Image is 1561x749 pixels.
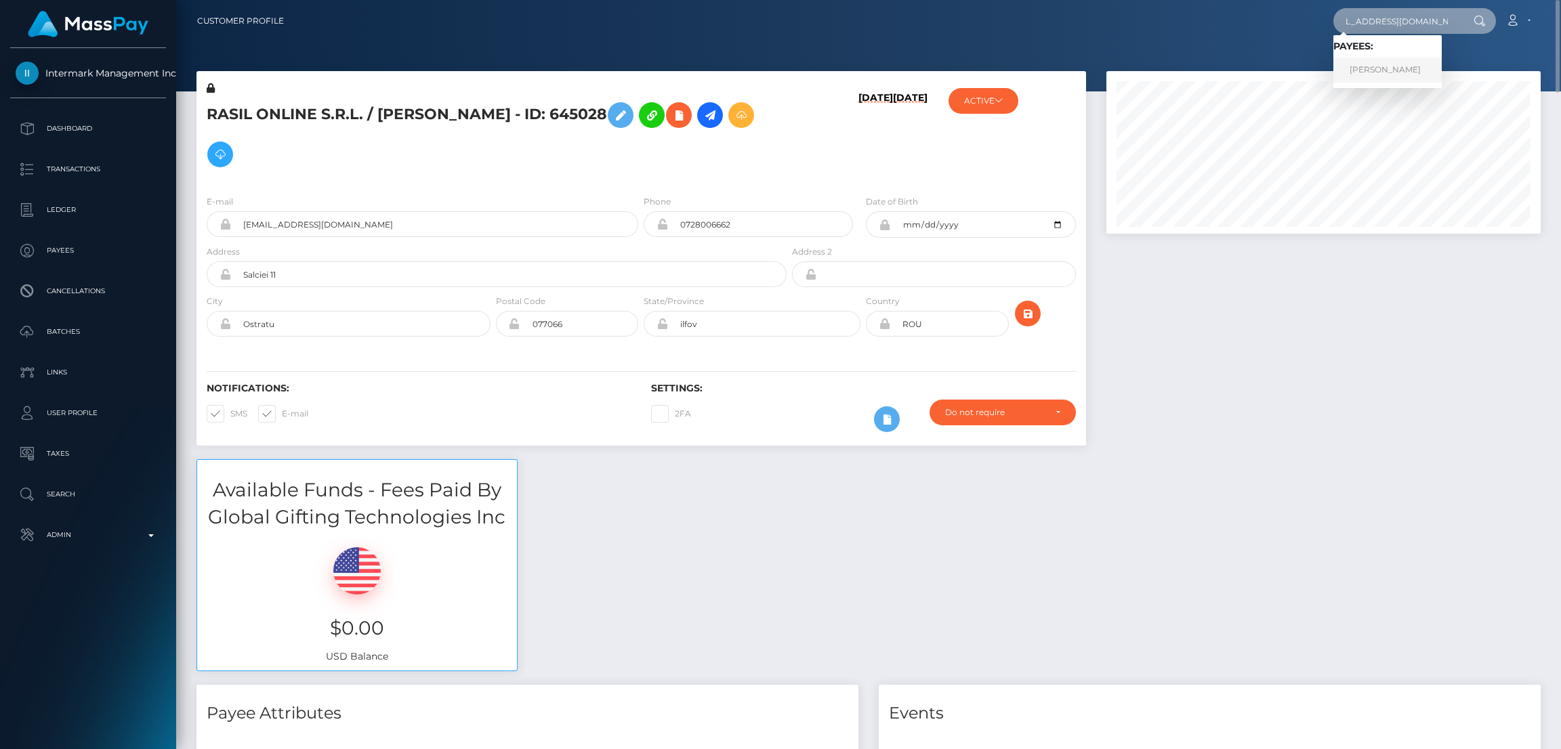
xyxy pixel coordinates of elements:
h6: [DATE] [893,92,928,179]
img: MassPay Logo [28,11,148,37]
img: USD.png [333,547,381,595]
p: Links [16,362,161,383]
a: Ledger [10,193,166,227]
a: Batches [10,315,166,349]
label: Postal Code [496,295,545,307]
h6: Payees: [1333,41,1442,52]
label: Address [207,246,240,258]
button: ACTIVE [949,88,1018,114]
label: Phone [644,196,671,208]
p: Dashboard [16,119,161,139]
h4: Events [889,702,1531,725]
h3: Available Funds - Fees Paid By Global Gifting Technologies Inc [197,477,517,530]
p: Admin [16,525,161,545]
label: State/Province [644,295,704,307]
a: User Profile [10,396,166,430]
a: Cancellations [10,274,166,308]
p: Taxes [16,444,161,464]
p: User Profile [16,403,161,423]
p: Transactions [16,159,161,179]
label: Date of Birth [866,196,918,208]
a: [PERSON_NAME] [1333,58,1442,83]
a: Admin [10,518,166,552]
h3: $0.00 [207,615,507,641]
a: Customer Profile [197,7,284,35]
label: E-mail [258,405,308,423]
label: E-mail [207,196,233,208]
span: Intermark Management Inc. [10,67,166,79]
p: Cancellations [16,281,161,301]
h6: Notifications: [207,383,631,394]
a: Transactions [10,152,166,186]
label: City [207,295,223,307]
img: Intermark Management Inc. [16,62,39,85]
label: SMS [207,405,247,423]
a: Payees [10,234,166,267]
p: Ledger [16,200,161,220]
a: Initiate Payout [697,102,723,128]
p: Search [16,484,161,505]
label: Address 2 [792,246,832,258]
p: Batches [16,322,161,342]
a: Search [10,477,166,511]
a: Taxes [10,437,166,471]
h4: Payee Attributes [207,702,848,725]
button: Do not require [930,400,1076,425]
input: Search... [1333,8,1461,34]
label: Country [866,295,900,307]
a: Links [10,356,166,389]
h6: Settings: [651,383,1075,394]
a: Dashboard [10,112,166,146]
div: USD Balance [197,530,517,670]
label: 2FA [651,405,691,423]
p: Payees [16,240,161,261]
h5: RASIL ONLINE S.R.L. / [PERSON_NAME] - ID: 645028 [207,95,779,174]
div: Do not require [945,407,1045,418]
h6: [DATE] [858,92,893,179]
